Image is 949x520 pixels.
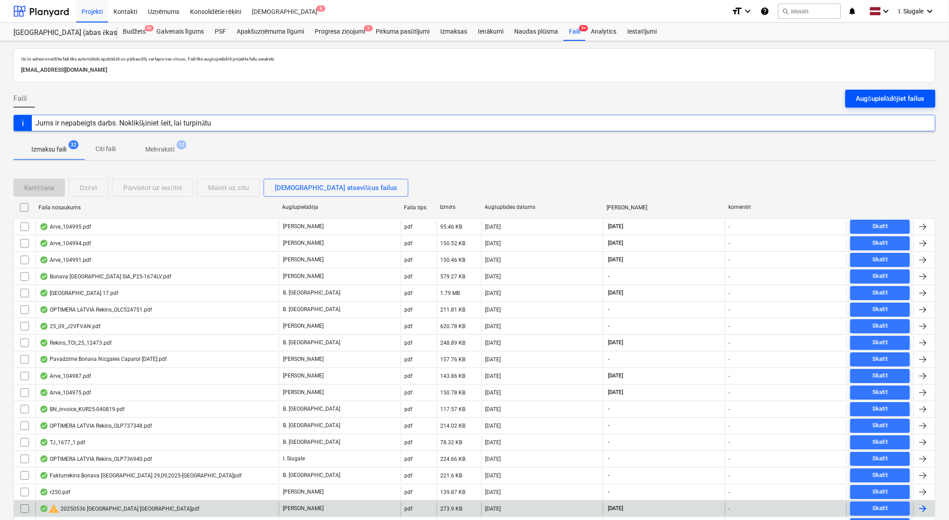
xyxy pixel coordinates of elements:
[607,289,624,297] span: [DATE]
[873,354,888,364] div: Skatīt
[873,321,888,331] div: Skatīt
[441,423,466,429] div: 214.02 KB
[39,339,48,347] div: OCR pabeigts
[39,455,48,463] div: OCR pabeigts
[405,390,413,396] div: pdf
[873,404,888,414] div: Skatīt
[485,489,501,495] div: [DATE]
[405,472,413,479] div: pdf
[485,472,501,479] div: [DATE]
[729,489,730,495] div: -
[13,93,27,104] span: Faili
[850,502,910,516] button: Skatīt
[39,505,48,512] div: OCR pabeigts
[441,240,466,247] div: 150.52 KB
[435,23,473,41] a: Izmaksas
[485,273,501,280] div: [DATE]
[782,8,789,15] span: search
[485,356,501,363] div: [DATE]
[873,255,888,265] div: Skatīt
[441,273,466,280] div: 579.27 KB
[177,140,186,149] span: 12
[607,438,611,446] span: -
[607,306,611,313] span: -
[873,271,888,282] div: Skatīt
[485,340,501,346] div: [DATE]
[485,506,501,512] div: [DATE]
[405,273,413,280] div: pdf
[732,6,742,17] i: format_size
[441,373,466,379] div: 143.86 KB
[39,256,48,264] div: OCR pabeigts
[607,223,624,230] span: [DATE]
[283,438,340,446] p: B. [GEOGRAPHIC_DATA]
[607,256,624,264] span: [DATE]
[729,257,730,263] div: -
[405,406,413,412] div: pdf
[405,224,413,230] div: pdf
[485,423,501,429] div: [DATE]
[729,390,730,396] div: -
[873,288,888,298] div: Skatīt
[622,23,662,41] div: Iestatījumi
[39,373,48,380] div: OCR pabeigts
[729,273,730,280] div: -
[282,204,397,211] div: Augšupielādēja
[405,307,413,313] div: pdf
[283,389,324,396] p: [PERSON_NAME]
[485,204,600,211] div: Augšuplādes datums
[607,204,721,211] div: [PERSON_NAME]
[729,224,730,230] div: -
[729,323,730,329] div: -
[742,6,753,17] i: keyboard_arrow_down
[607,488,611,496] span: -
[850,369,910,383] button: Skatīt
[39,406,125,413] div: BN_invoice_KUR25-040819.pdf
[39,389,48,396] div: OCR pabeigts
[39,290,118,297] div: [GEOGRAPHIC_DATA] 17.pdf
[231,23,309,41] div: Apakšuzņēmuma līgumi
[850,220,910,234] button: Skatīt
[283,289,340,297] p: B. [GEOGRAPHIC_DATA]
[405,373,413,379] div: pdf
[899,8,924,15] span: I. Siugale
[39,306,48,313] div: OCR pabeigts
[873,420,888,431] div: Skatīt
[845,90,936,108] button: Augšupielādējiet failus
[441,489,466,495] div: 139.87 KB
[873,387,888,398] div: Skatīt
[370,23,435,41] div: Pirkuma pasūtījumi
[873,371,888,381] div: Skatīt
[39,489,48,496] div: OCR pabeigts
[283,405,340,413] p: B. [GEOGRAPHIC_DATA]
[404,204,433,211] div: Faila tips
[485,257,501,263] div: [DATE]
[283,488,324,496] p: [PERSON_NAME]
[39,472,242,479] div: Fakturrekins Bonava [GEOGRAPHIC_DATA] 29,09,2025-[GEOGRAPHIC_DATA]pdf
[405,323,413,329] div: pdf
[21,65,928,75] p: [EMAIL_ADDRESS][DOMAIN_NAME]
[607,422,611,429] span: -
[39,422,152,429] div: OPTIMERA LATVIA Rekins_OLP737348.pdf
[283,322,324,330] p: [PERSON_NAME]
[39,489,70,496] div: r250.pdf
[405,356,413,363] div: pdf
[850,452,910,466] button: Skatīt
[441,224,463,230] div: 95.46 KB
[473,23,509,41] div: Ienākumi
[283,306,340,313] p: B. [GEOGRAPHIC_DATA]
[283,256,324,264] p: [PERSON_NAME]
[39,455,152,463] div: OPTIMERA LATVIA Rekins_OLP736940.pdf
[69,140,78,149] span: 32
[405,489,413,495] div: pdf
[729,340,730,346] div: -
[117,23,151,41] div: Budžets
[778,4,841,19] button: Meklēt
[117,23,151,41] a: Budžets9+
[405,240,413,247] div: pdf
[441,307,466,313] div: 211.81 KB
[509,23,564,41] a: Naudas plūsma
[729,356,730,363] div: -
[39,290,48,297] div: OCR pabeigts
